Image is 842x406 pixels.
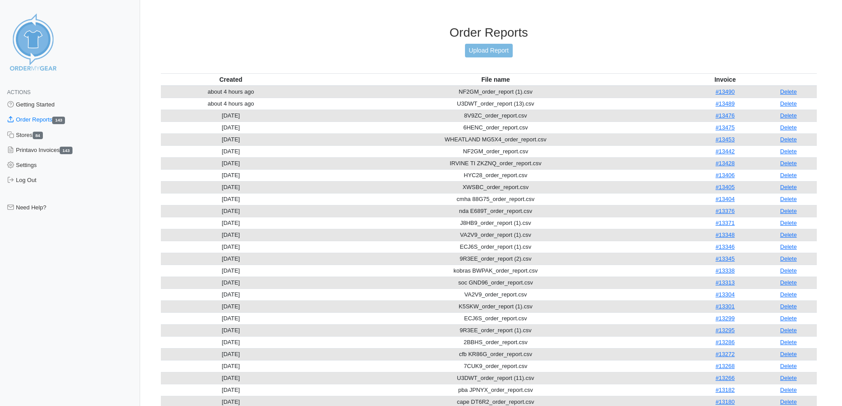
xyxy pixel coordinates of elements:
[716,339,735,345] a: #13286
[161,265,301,277] td: [DATE]
[161,360,301,372] td: [DATE]
[161,384,301,396] td: [DATE]
[780,124,797,131] a: Delete
[301,181,690,193] td: XWSBC_order_report.csv
[780,363,797,369] a: Delete
[780,387,797,393] a: Delete
[716,327,735,334] a: #13295
[716,279,735,286] a: #13313
[690,73,760,86] th: Invoice
[161,253,301,265] td: [DATE]
[716,315,735,322] a: #13299
[301,336,690,348] td: 2BBHS_order_report.csv
[716,172,735,178] a: #13406
[716,160,735,167] a: #13428
[301,241,690,253] td: ECJ6S_order_report (1).csv
[301,157,690,169] td: IRVINE TI ZKZNQ_order_report.csv
[716,363,735,369] a: #13268
[161,145,301,157] td: [DATE]
[780,339,797,345] a: Delete
[301,193,690,205] td: cmha 88G75_order_report.csv
[301,300,690,312] td: K5SKW_order_report (1).csv
[780,160,797,167] a: Delete
[716,351,735,357] a: #13272
[301,348,690,360] td: cfb KR86G_order_report.csv
[716,208,735,214] a: #13376
[33,132,43,139] span: 84
[780,279,797,286] a: Delete
[161,169,301,181] td: [DATE]
[161,205,301,217] td: [DATE]
[301,265,690,277] td: kobras BWPAK_order_report.csv
[780,255,797,262] a: Delete
[780,398,797,405] a: Delete
[301,360,690,372] td: 7CUK9_order_report.csv
[780,351,797,357] a: Delete
[161,336,301,348] td: [DATE]
[716,267,735,274] a: #13338
[716,231,735,238] a: #13348
[161,25,817,40] h3: Order Reports
[780,375,797,381] a: Delete
[7,89,30,95] span: Actions
[161,241,301,253] td: [DATE]
[161,217,301,229] td: [DATE]
[780,196,797,202] a: Delete
[716,387,735,393] a: #13182
[465,44,513,57] a: Upload Report
[716,184,735,190] a: #13405
[161,312,301,324] td: [DATE]
[301,312,690,324] td: ECJ6S_order_report.csv
[301,121,690,133] td: 6HENC_order_report.csv
[301,217,690,229] td: J8HB9_order_report (1).csv
[301,73,690,86] th: File name
[716,88,735,95] a: #13490
[301,133,690,145] td: WHEATLAND MG5X4_order_report.csv
[161,121,301,133] td: [DATE]
[716,112,735,119] a: #13476
[716,220,735,226] a: #13371
[780,88,797,95] a: Delete
[716,196,735,202] a: #13404
[716,291,735,298] a: #13304
[161,193,301,205] td: [DATE]
[52,117,65,124] span: 143
[301,372,690,384] td: U3DWT_order_report (11).csv
[780,148,797,155] a: Delete
[301,384,690,396] td: pba JPNYX_order_report.csv
[780,220,797,226] a: Delete
[161,73,301,86] th: Created
[301,229,690,241] td: VA2V9_order_report (1).csv
[161,348,301,360] td: [DATE]
[716,303,735,310] a: #13301
[780,100,797,107] a: Delete
[780,243,797,250] a: Delete
[60,147,72,154] span: 143
[780,136,797,143] a: Delete
[301,205,690,217] td: nda E689T_order_report.csv
[780,327,797,334] a: Delete
[161,181,301,193] td: [DATE]
[301,98,690,110] td: U3DWT_order_report (13).csv
[301,110,690,121] td: 8V9ZC_order_report.csv
[716,136,735,143] a: #13453
[301,253,690,265] td: 9R3EE_order_report (2).csv
[161,300,301,312] td: [DATE]
[780,184,797,190] a: Delete
[780,208,797,214] a: Delete
[161,277,301,288] td: [DATE]
[301,145,690,157] td: NF2GM_order_report.csv
[161,110,301,121] td: [DATE]
[161,133,301,145] td: [DATE]
[301,324,690,336] td: 9R3EE_order_report (1).csv
[780,267,797,274] a: Delete
[161,86,301,98] td: about 4 hours ago
[716,243,735,250] a: #13346
[301,86,690,98] td: NF2GM_order_report (1).csv
[301,277,690,288] td: soc GND96_order_report.csv
[716,375,735,381] a: #13266
[780,231,797,238] a: Delete
[161,324,301,336] td: [DATE]
[301,288,690,300] td: VA2V9_order_report.csv
[780,112,797,119] a: Delete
